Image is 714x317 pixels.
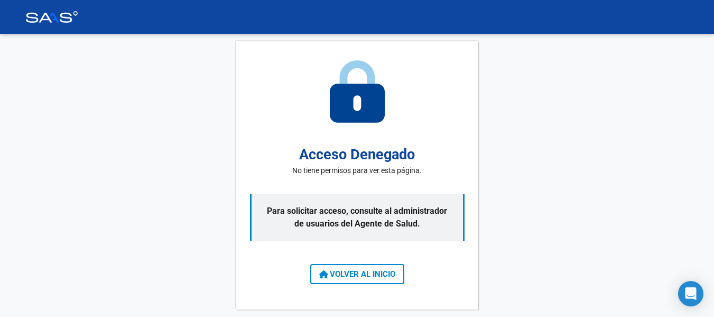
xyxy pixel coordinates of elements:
[319,269,395,279] span: VOLVER AL INICIO
[25,11,78,23] img: Logo SAAS
[310,264,404,284] button: VOLVER AL INICIO
[330,60,385,123] img: access-denied
[292,165,422,176] p: No tiene permisos para ver esta página.
[299,144,415,166] h2: Acceso Denegado
[250,194,465,241] p: Para solicitar acceso, consulte al administrador de usuarios del Agente de Salud.
[678,281,703,306] div: Open Intercom Messenger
